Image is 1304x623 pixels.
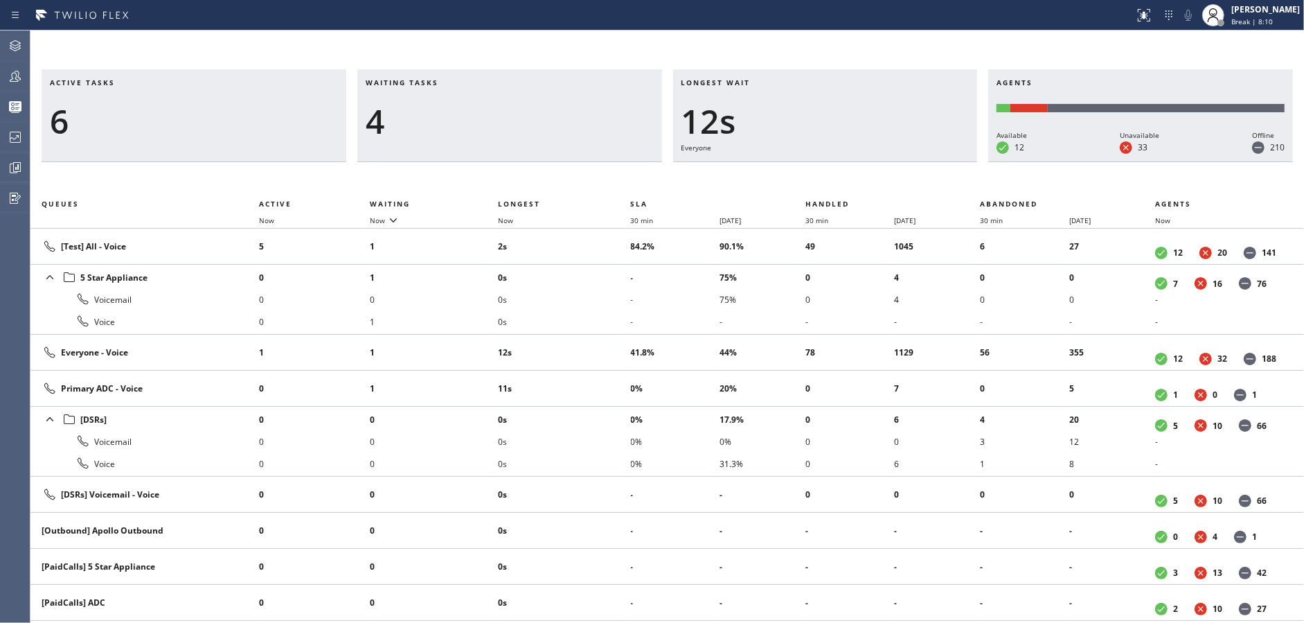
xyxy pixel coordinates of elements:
div: 6 [50,101,338,141]
span: Waiting tasks [366,78,438,87]
div: [DSRs] [42,410,248,429]
div: Voice [42,455,248,472]
li: 0 [259,430,370,453]
li: - [720,310,805,333]
li: 0 [370,288,498,310]
dd: 188 [1262,353,1276,365]
li: 11s [498,378,631,400]
li: 0s [498,453,631,475]
dt: Available [997,141,1009,154]
li: - [1069,310,1155,333]
li: 8 [1069,453,1155,475]
span: Longest wait [681,78,751,87]
span: [DATE] [894,216,916,225]
dd: 42 [1257,567,1267,579]
li: - [1155,430,1287,453]
li: - [805,520,894,542]
li: 1045 [894,236,980,258]
span: Active [259,199,292,209]
li: 0s [498,484,631,506]
li: 0 [370,520,498,542]
li: - [1155,453,1287,475]
li: 5 [1069,378,1155,400]
dd: 210 [1270,141,1285,153]
div: Offline [1252,129,1285,141]
li: 0 [259,310,370,333]
li: 6 [894,408,980,430]
div: 5 Star Appliance [42,267,248,287]
li: 56 [980,342,1069,364]
div: Everyone [681,141,970,154]
li: 6 [894,453,980,475]
dt: Unavailable [1195,277,1207,290]
li: 4 [980,408,1069,430]
li: 0s [498,592,631,614]
li: 1 [370,310,498,333]
li: 0 [980,484,1069,506]
li: 0 [805,288,894,310]
li: - [805,556,894,578]
dt: Available [1155,603,1168,615]
li: 0 [370,556,498,578]
dt: Offline [1239,567,1251,579]
dd: 12 [1173,247,1183,258]
li: 1 [370,236,498,258]
span: Abandoned [980,199,1037,209]
li: - [631,556,720,578]
li: 1 [370,378,498,400]
li: 0% [631,378,720,400]
dd: 3 [1173,567,1178,579]
div: Offline: 210 [1048,104,1285,112]
dt: Offline [1239,277,1251,290]
li: 78 [805,342,894,364]
li: 20 [1069,408,1155,430]
dd: 12 [1173,353,1183,365]
div: 4 [366,101,654,141]
li: 49 [805,236,894,258]
li: 0 [259,408,370,430]
li: 7 [894,378,980,400]
span: [DATE] [720,216,741,225]
dt: Unavailable [1195,419,1207,432]
li: 0 [805,266,894,288]
li: 2s [498,236,631,258]
span: Now [370,216,385,225]
li: 0 [1069,266,1155,288]
dd: 20 [1217,247,1227,258]
li: 0 [259,556,370,578]
dt: Offline [1244,247,1256,259]
div: Voice [42,313,248,330]
li: - [894,556,980,578]
li: - [894,310,980,333]
li: - [1155,288,1287,310]
li: 0s [498,520,631,542]
div: 12s [681,101,970,141]
li: - [980,556,1069,578]
dt: Offline [1234,531,1247,543]
dt: Offline [1244,353,1256,365]
span: 30 min [631,216,654,225]
div: Unavailable: 33 [1010,104,1048,112]
dt: Unavailable [1199,353,1212,365]
li: 0% [631,430,720,453]
li: - [980,310,1069,333]
li: 0 [370,453,498,475]
div: Voicemail [42,433,248,450]
li: - [631,266,720,288]
li: 5 [259,236,370,258]
li: - [980,592,1069,614]
li: - [631,288,720,310]
li: 0 [259,266,370,288]
span: SLA [631,199,648,209]
li: 0% [631,408,720,430]
dt: Unavailable [1195,389,1207,401]
li: 1 [370,266,498,288]
li: 0 [370,592,498,614]
dd: 0 [1173,531,1178,543]
li: 4 [894,266,980,288]
span: Now [498,216,513,225]
dd: 0 [1213,389,1217,401]
li: 0 [805,378,894,400]
div: Available [997,129,1027,141]
li: 41.8% [631,342,720,364]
